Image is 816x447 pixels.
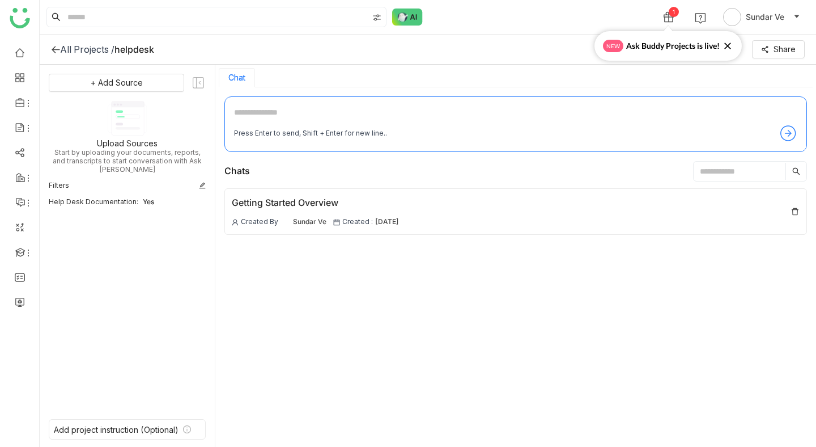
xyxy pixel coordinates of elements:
span: + Add Source [91,77,143,89]
img: 625ada7fcfc43663155a630b [280,217,291,227]
img: delete.svg [790,207,800,216]
img: help.svg [695,12,706,24]
div: Upload Sources [97,138,158,148]
div: Filters [49,180,69,191]
img: ask-buddy-normal.svg [392,9,423,26]
div: Press Enter to send, Shift + Enter for new line.. [234,128,387,139]
img: search-type.svg [372,13,381,22]
div: Start by uploading your documents, reports, and transcripts to start conversation with Ask [PERSO... [49,148,206,174]
div: All Projects / [60,44,114,55]
img: logo [10,8,30,28]
button: Share [752,40,805,58]
span: Share [773,43,796,56]
span: Ask Buddy Projects is live! [626,40,720,52]
div: Add project instruction (Optional) [54,425,178,435]
button: Sundar Ve [721,8,802,26]
button: + Add Source [49,74,184,92]
span: Sundar Ve [293,217,326,227]
span: [DATE] [375,217,399,227]
div: Chats [224,164,250,178]
img: avatar [723,8,741,26]
span: new [603,40,623,52]
span: Created By [241,217,278,227]
div: Getting Started Overview [232,196,399,210]
div: helpdesk [114,44,154,55]
span: Created : [342,217,373,227]
div: 1 [669,7,679,17]
button: Chat [228,73,245,82]
span: Sundar Ve [746,11,784,23]
div: Help Desk Documentation: [49,197,138,206]
div: Yes [143,197,206,206]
